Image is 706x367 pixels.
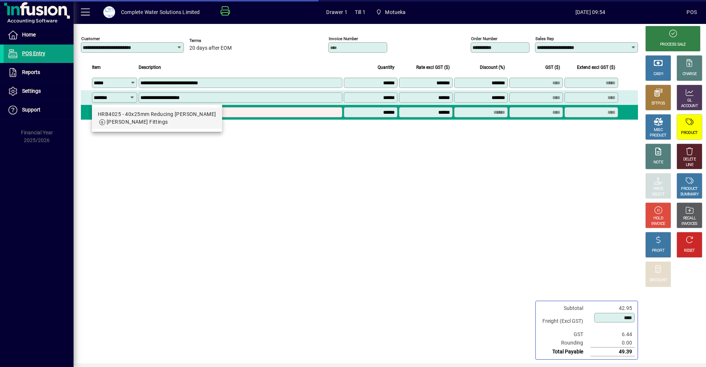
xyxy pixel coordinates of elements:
span: Discount (%) [480,63,505,71]
span: Support [22,107,40,113]
span: [DATE] 09:54 [494,6,687,18]
div: SUMMARY [680,192,699,197]
span: Rate excl GST ($) [416,63,450,71]
span: Settings [22,88,41,94]
button: Profile [97,6,121,19]
span: Till 1 [355,6,366,18]
div: CASH [653,71,663,77]
div: DELETE [683,157,696,162]
div: CHARGE [682,71,697,77]
span: Description [139,63,161,71]
mat-label: Customer [81,36,100,41]
div: PRODUCT [650,133,666,138]
span: Quantity [378,63,395,71]
div: DISCOUNT [649,278,667,283]
div: EFTPOS [652,101,665,106]
div: HRB4025 - 40x25mm Reducing [PERSON_NAME] [98,110,216,118]
div: NOTE [653,160,663,165]
a: Support [4,101,74,119]
div: PROFIT [652,248,664,254]
span: Reports [22,69,40,75]
div: Complete Water Solutions Limited [121,6,200,18]
mat-label: Sales rep [535,36,554,41]
td: 0.00 [591,339,635,347]
mat-option: HRB4025 - 40x25mm Reducing Bush [92,107,222,129]
div: SELECT [652,192,665,197]
td: Rounding [539,339,591,347]
div: LINE [686,162,693,168]
span: 20 days after EOM [189,45,232,51]
div: HOLD [653,216,663,221]
td: GST [539,330,591,339]
div: GL [687,98,692,103]
div: INVOICE [651,221,665,227]
td: 49.39 [591,347,635,356]
span: Item [92,63,101,71]
td: Total Payable [539,347,591,356]
span: Drawer 1 [326,6,347,18]
span: POS Entry [22,50,45,56]
div: PROCESS SALE [660,42,686,47]
td: 6.44 [591,330,635,339]
mat-label: Order number [471,36,498,41]
td: Freight (Excl GST) [539,313,591,330]
div: PRODUCT [681,130,698,136]
span: Motueka [385,6,406,18]
div: ACCOUNT [681,103,698,109]
span: Home [22,32,36,38]
mat-label: Invoice number [329,36,358,41]
span: Motueka [373,6,409,19]
td: 42.95 [591,304,635,313]
div: RECALL [683,216,696,221]
div: PRICE [653,186,663,192]
div: MISC [654,127,663,133]
div: INVOICES [681,221,697,227]
div: RESET [684,248,695,254]
td: Subtotal [539,304,591,313]
span: Extend excl GST ($) [577,63,615,71]
div: POS [687,6,697,18]
a: Reports [4,63,74,82]
a: Settings [4,82,74,100]
div: PRODUCT [681,186,698,192]
span: Terms [189,38,233,43]
span: GST ($) [545,63,560,71]
a: Home [4,26,74,44]
span: [PERSON_NAME] Fittings [107,119,168,125]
